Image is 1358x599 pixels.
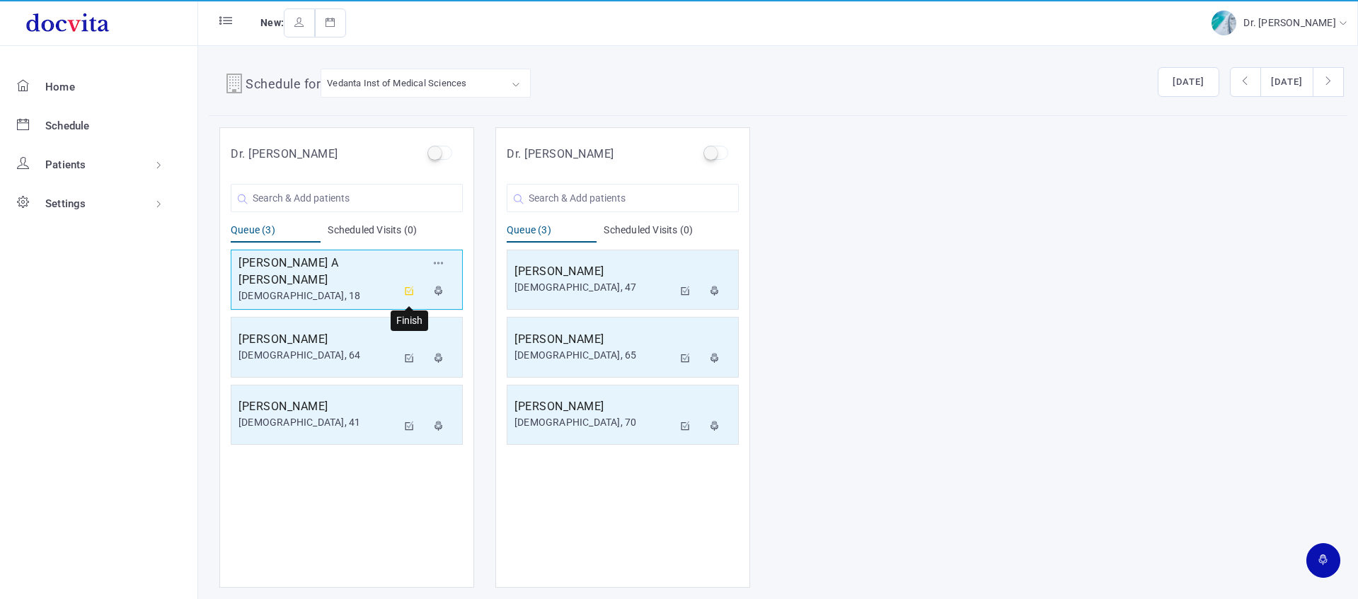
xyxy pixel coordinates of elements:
[260,17,284,28] span: New:
[231,223,321,243] div: Queue (3)
[238,415,397,430] div: [DEMOGRAPHIC_DATA], 41
[238,398,397,415] h5: [PERSON_NAME]
[231,146,338,163] h5: Dr. [PERSON_NAME]
[45,197,86,210] span: Settings
[507,184,739,212] input: Search & Add patients
[328,223,463,243] div: Scheduled Visits (0)
[1158,67,1219,97] button: [DATE]
[45,120,90,132] span: Schedule
[45,158,86,171] span: Patients
[514,280,673,295] div: [DEMOGRAPHIC_DATA], 47
[514,263,673,280] h5: [PERSON_NAME]
[1243,17,1339,28] span: Dr. [PERSON_NAME]
[238,255,397,289] h5: [PERSON_NAME] A [PERSON_NAME]
[391,310,428,331] div: Finish
[1260,67,1313,97] button: [DATE]
[514,398,673,415] h5: [PERSON_NAME]
[1212,11,1236,35] img: img-2.jpg
[231,184,463,212] input: Search & Add patients
[514,348,673,363] div: [DEMOGRAPHIC_DATA], 65
[604,223,739,243] div: Scheduled Visits (0)
[238,331,397,348] h5: [PERSON_NAME]
[507,223,597,243] div: Queue (3)
[238,348,397,363] div: [DEMOGRAPHIC_DATA], 64
[45,81,75,93] span: Home
[246,74,321,97] h4: Schedule for
[514,415,673,430] div: [DEMOGRAPHIC_DATA], 70
[327,75,466,91] div: Vedanta Inst of Medical Sciences
[238,289,397,303] div: [DEMOGRAPHIC_DATA], 18
[507,146,614,163] h5: Dr. [PERSON_NAME]
[514,331,673,348] h5: [PERSON_NAME]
